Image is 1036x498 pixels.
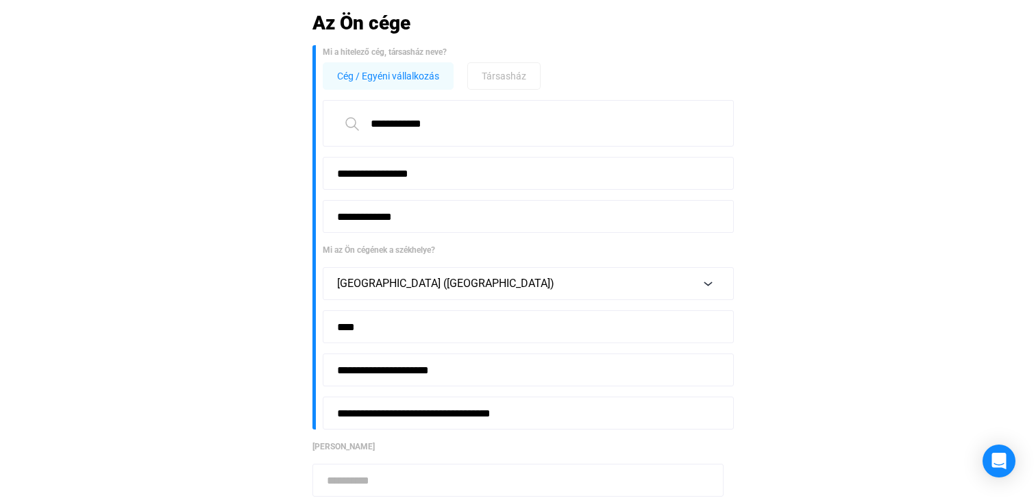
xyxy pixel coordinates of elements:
[312,11,724,35] h2: Az Ön cége
[312,440,724,453] div: [PERSON_NAME]
[482,68,526,84] span: Társasház
[983,445,1015,477] div: Open Intercom Messenger
[323,62,454,90] button: Cég / Egyéni vállalkozás
[323,243,724,257] div: Mi az Ön cégének a székhelye?
[323,267,734,300] button: [GEOGRAPHIC_DATA] ([GEOGRAPHIC_DATA])
[467,62,541,90] button: Társasház
[323,45,724,59] div: Mi a hitelező cég, társasház neve?
[337,68,439,84] span: Cég / Egyéni vállalkozás
[337,277,554,290] span: [GEOGRAPHIC_DATA] ([GEOGRAPHIC_DATA])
